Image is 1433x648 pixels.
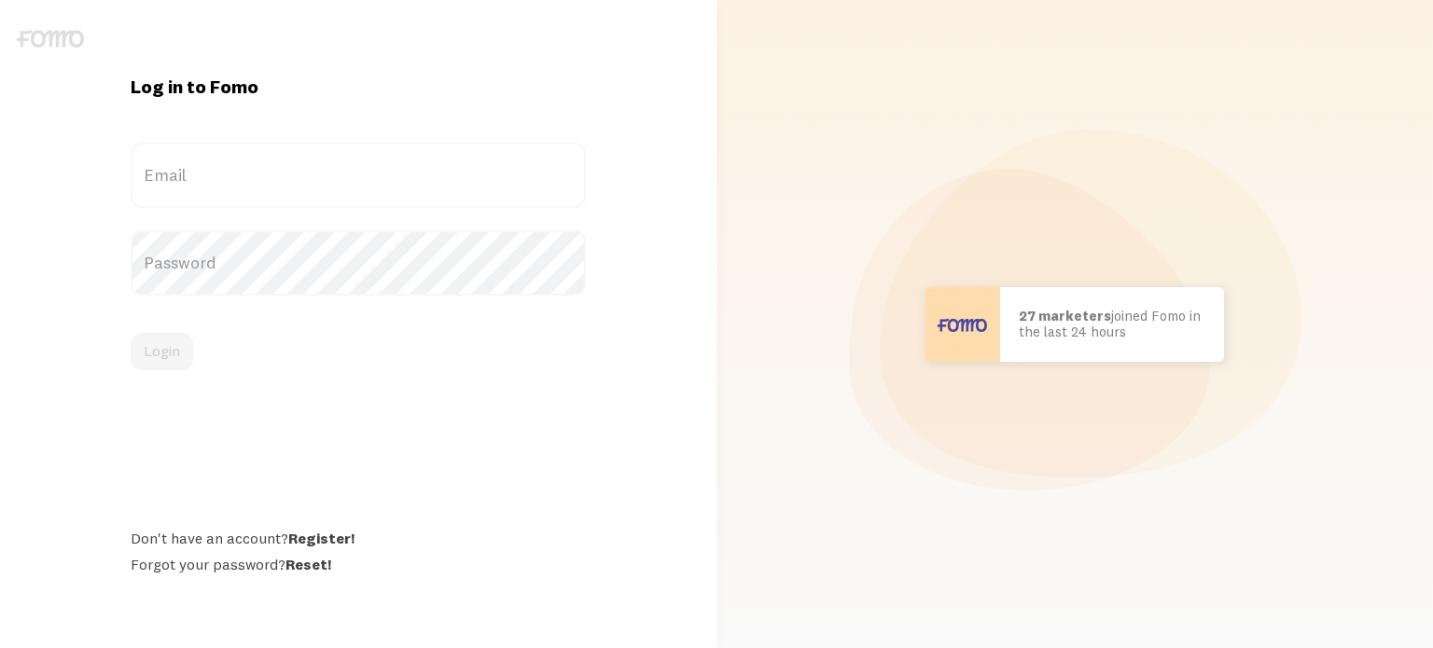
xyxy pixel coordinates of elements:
[131,143,586,208] label: Email
[17,30,84,48] img: fomo-logo-gray-b99e0e8ada9f9040e2984d0d95b3b12da0074ffd48d1e5cb62ac37fc77b0b268.svg
[131,230,586,296] label: Password
[925,287,1000,362] img: User avatar
[1019,307,1111,324] b: 27 marketers
[131,75,586,99] h1: Log in to Fomo
[288,529,355,547] a: Register!
[285,555,331,573] a: Reset!
[131,555,586,573] div: Forgot your password?
[131,529,586,547] div: Don't have an account?
[1019,309,1205,339] p: joined Fomo in the last 24 hours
